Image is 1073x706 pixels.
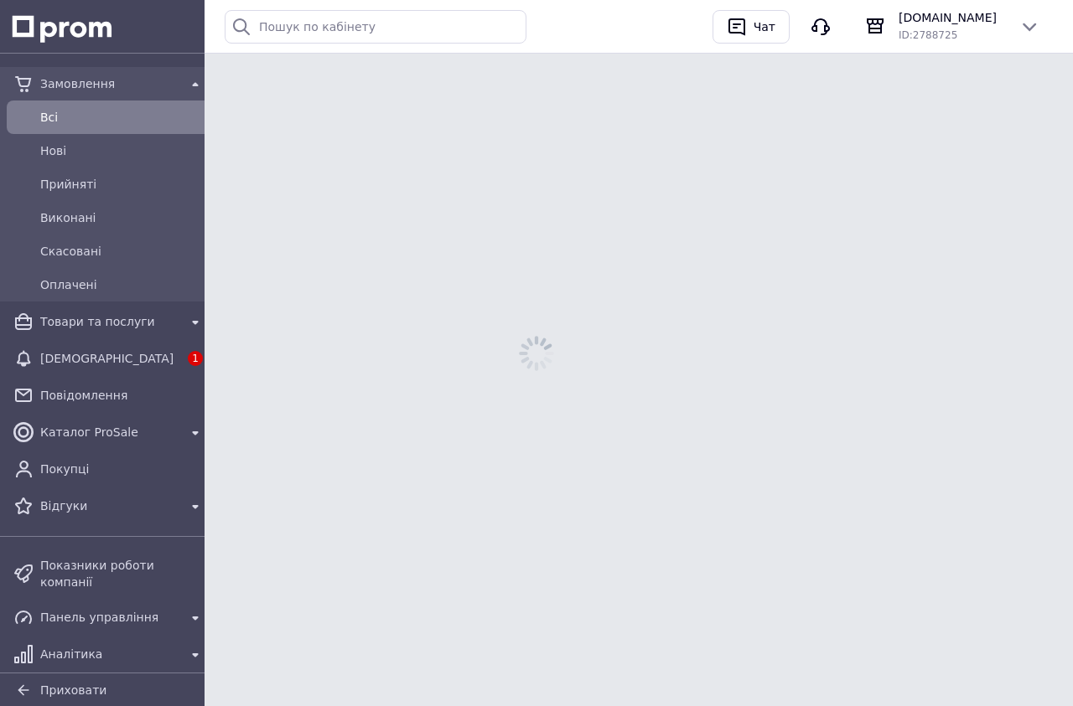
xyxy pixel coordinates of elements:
[40,209,205,226] span: Виконані
[40,461,205,477] span: Покупці
[899,9,1006,26] span: [DOMAIN_NAME]
[40,557,205,590] span: Показники роботи компанії
[40,497,179,514] span: Відгуки
[40,176,205,193] span: Прийняті
[40,683,106,697] span: Приховати
[40,75,179,92] span: Замовлення
[40,142,205,159] span: Нові
[899,29,957,41] span: ID: 2788725
[40,243,205,260] span: Скасовані
[225,10,526,44] input: Пошук по кабінету
[188,351,203,366] span: 1
[40,424,179,441] span: Каталог ProSale
[40,109,205,126] span: Всi
[40,646,179,662] span: Аналітика
[40,313,179,330] span: Товари та послуги
[40,276,205,293] span: Оплачені
[40,387,205,404] span: Повідомлення
[40,609,179,626] span: Панель управління
[750,14,779,39] div: Чат
[713,10,790,44] button: Чат
[40,350,179,367] span: [DEMOGRAPHIC_DATA]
